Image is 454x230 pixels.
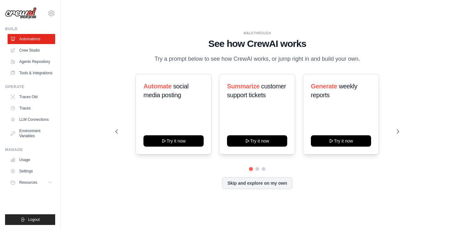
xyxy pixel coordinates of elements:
[143,135,204,147] button: Try it now
[8,155,55,165] a: Usage
[8,57,55,67] a: Agents Repository
[5,26,55,31] div: Build
[5,84,55,89] div: Operate
[227,135,287,147] button: Try it now
[311,83,337,90] span: Generate
[8,34,55,44] a: Automations
[8,45,55,55] a: Crew Studio
[311,83,357,98] span: weekly reports
[115,38,399,49] h1: See how CrewAI works
[19,180,37,185] span: Resources
[28,217,40,222] span: Logout
[222,177,292,189] button: Skip and explore on my own
[115,31,399,36] div: WALKTHROUGH
[8,92,55,102] a: Traces Old
[5,214,55,225] button: Logout
[8,115,55,125] a: LLM Connections
[227,83,286,98] span: customer support tickets
[5,147,55,152] div: Manage
[151,54,363,64] p: Try a prompt below to see how CrewAI works, or jump right in and build your own.
[143,83,172,90] span: Automate
[8,177,55,188] button: Resources
[5,7,37,19] img: Logo
[8,126,55,141] a: Environment Variables
[8,68,55,78] a: Tools & Integrations
[311,135,371,147] button: Try it now
[143,83,189,98] span: social media posting
[8,103,55,113] a: Traces
[227,83,259,90] span: Summarize
[8,166,55,176] a: Settings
